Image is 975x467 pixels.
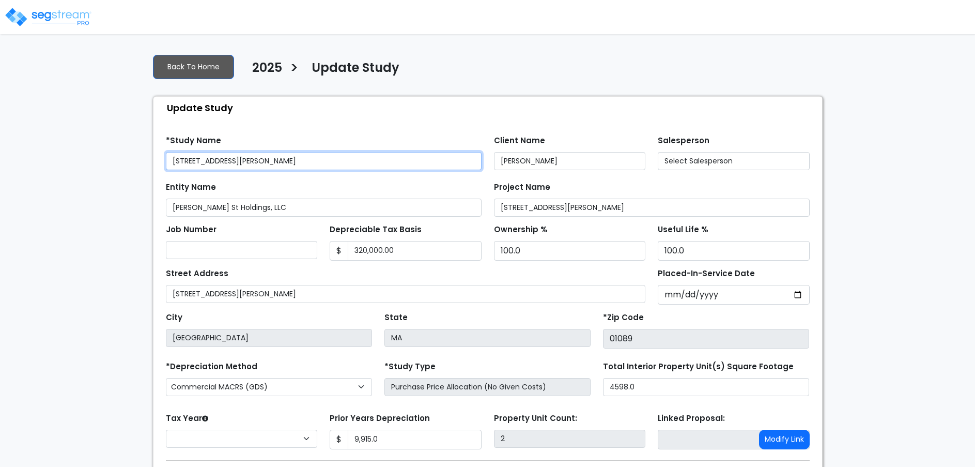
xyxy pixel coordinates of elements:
label: *Zip Code [603,312,644,324]
span: $ [330,241,348,261]
img: logo_pro_r.png [4,7,92,27]
label: Useful Life % [658,224,708,236]
label: Salesperson [658,135,709,147]
input: 0.00 [348,430,482,449]
label: Prior Years Depreciation [330,413,430,425]
label: *Depreciation Method [166,361,257,373]
input: Study Name [166,152,482,170]
div: Update Study [159,97,822,119]
a: Back To Home [153,55,234,79]
span: $ [330,430,348,449]
input: Street Address [166,285,646,303]
input: Zip Code [603,329,809,349]
label: Ownership % [494,224,548,236]
label: Property Unit Count: [494,413,577,425]
label: Depreciable Tax Basis [330,224,422,236]
label: City [166,312,182,324]
label: *Study Type [384,361,436,373]
input: Building Count [494,430,646,448]
a: Update Study [304,61,399,82]
label: Linked Proposal: [658,413,725,425]
label: Placed-In-Service Date [658,268,755,280]
h4: Update Study [312,61,399,78]
input: 0.00 [348,241,482,261]
label: Street Address [166,268,228,280]
h3: > [290,59,299,80]
label: Project Name [494,182,550,193]
input: Client Name [494,152,646,170]
a: 2025 [244,61,282,82]
input: Project Name [494,199,810,217]
label: Total Interior Property Unit(s) Square Footage [603,361,794,373]
input: Entity Name [166,199,482,217]
input: Ownership [494,241,646,261]
label: Entity Name [166,182,216,193]
input: total square foot [603,378,809,396]
label: Tax Year [166,413,208,425]
h4: 2025 [252,61,282,78]
input: Depreciation [658,241,810,261]
label: Client Name [494,135,545,147]
label: Job Number [166,224,216,236]
button: Modify Link [759,430,810,449]
label: State [384,312,408,324]
label: *Study Name [166,135,221,147]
